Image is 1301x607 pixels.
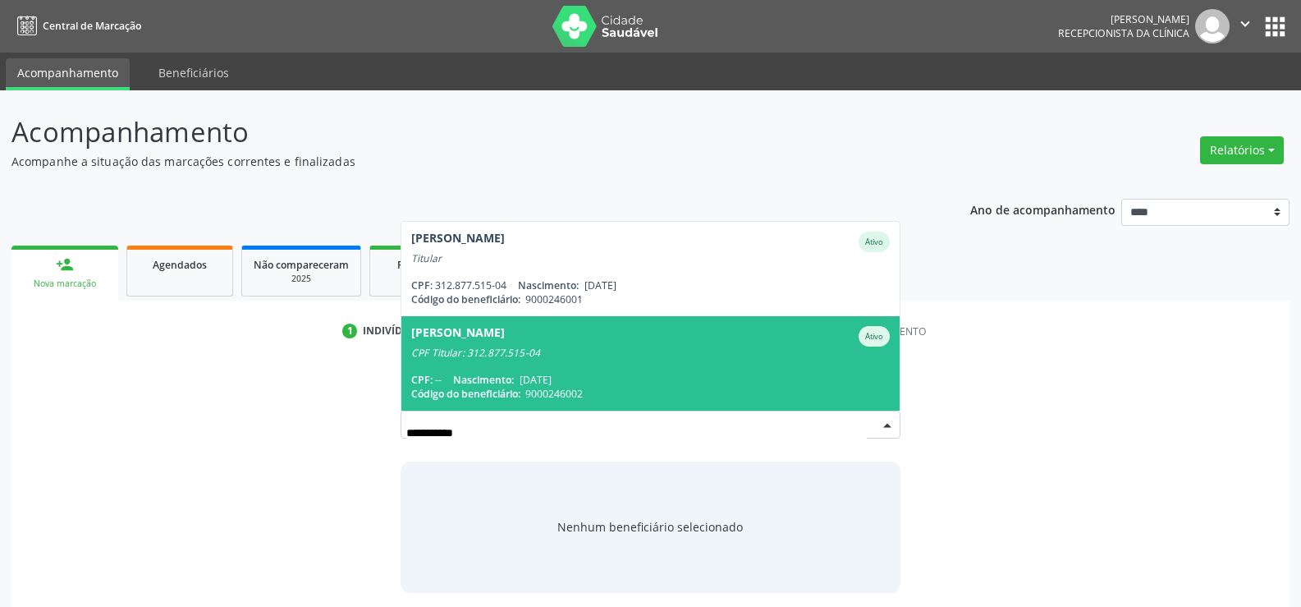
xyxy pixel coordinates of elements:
[453,373,514,387] span: Nascimento:
[411,278,890,292] div: 312.877.515-04
[147,58,241,87] a: Beneficiários
[411,278,433,292] span: CPF:
[1236,15,1254,33] i: 
[411,387,520,401] span: Código do beneficiário:
[865,331,883,342] small: Ativo
[1058,12,1189,26] div: [PERSON_NAME]
[23,278,107,290] div: Nova marcação
[525,387,583,401] span: 9000246002
[56,255,74,274] div: person_add
[342,324,357,338] div: 1
[411,232,505,252] div: [PERSON_NAME]
[584,278,616,292] span: [DATE]
[1058,26,1189,40] span: Recepcionista da clínica
[411,292,520,306] span: Código do beneficiário:
[525,292,583,306] span: 9000246001
[411,347,890,360] div: CPF Titular: 312.877.515-04
[153,258,207,272] span: Agendados
[1261,12,1290,41] button: apps
[520,373,552,387] span: [DATE]
[411,326,505,347] div: [PERSON_NAME]
[254,273,349,285] div: 2025
[363,324,418,338] div: Indivíduo
[970,199,1115,219] p: Ano de acompanhamento
[1195,9,1230,44] img: img
[1200,136,1284,164] button: Relatórios
[557,518,743,536] span: Nenhum beneficiário selecionado
[1230,9,1261,44] button: 
[865,237,883,247] small: Ativo
[518,278,579,292] span: Nascimento:
[382,273,464,285] div: 2025
[254,258,349,272] span: Não compareceram
[11,153,906,170] p: Acompanhe a situação das marcações correntes e finalizadas
[11,112,906,153] p: Acompanhamento
[411,252,890,265] div: Titular
[411,373,433,387] span: CPF:
[43,19,141,33] span: Central de Marcação
[397,258,448,272] span: Resolvidos
[411,373,890,387] div: --
[11,12,141,39] a: Central de Marcação
[6,58,130,90] a: Acompanhamento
